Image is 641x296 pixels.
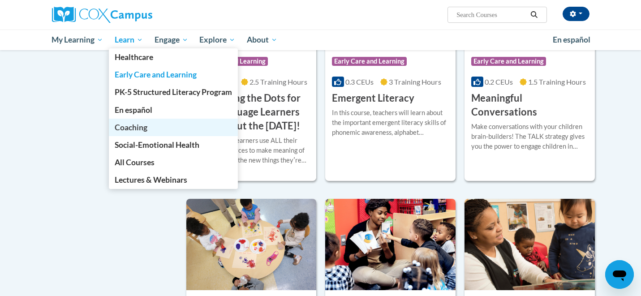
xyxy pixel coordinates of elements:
[115,70,197,79] span: Early Care and Learning
[485,77,513,86] span: 0.2 CEUs
[332,108,449,137] div: In this course, teachers will learn about the important emergent literacy skills of phonemic awar...
[109,171,238,189] a: Lectures & Webinars
[115,123,147,132] span: Coaching
[563,7,589,21] button: Account Settings
[193,91,310,133] h3: Connecting the Dots for Dual Language Learners Throughout the [DATE]!
[115,52,153,62] span: Healthcare
[155,34,188,45] span: Engage
[115,158,155,167] span: All Courses
[39,30,603,50] div: Main menu
[247,34,277,45] span: About
[605,260,634,289] iframe: Button to launch messaging window
[109,66,238,83] a: Early Care and Learning
[471,91,588,119] h3: Meaningful Conversations
[471,122,588,151] div: Make conversations with your children brain-builders! The TALK strategy gives you the power to en...
[115,34,143,45] span: Learn
[109,101,238,119] a: En español
[456,9,527,20] input: Search Courses
[109,136,238,154] a: Social-Emotional Health
[193,136,310,165] div: Dual language learners use ALL their language resources to make meaning of their world and the ne...
[389,77,441,86] span: 3 Training Hours
[471,57,546,66] span: Early Care and Learning
[115,140,199,150] span: Social-Emotional Health
[109,30,149,50] a: Learn
[250,77,307,86] span: 2.5 Training Hours
[109,83,238,101] a: PK-5 Structured Literacy Program
[199,34,235,45] span: Explore
[52,7,152,23] img: Cox Campus
[527,9,541,20] button: Search
[109,119,238,136] a: Coaching
[332,57,407,66] span: Early Care and Learning
[115,105,152,115] span: En español
[52,34,103,45] span: My Learning
[186,199,317,290] img: Course Logo
[52,7,222,23] a: Cox Campus
[332,91,414,105] h3: Emergent Literacy
[547,30,596,49] a: En español
[149,30,194,50] a: Engage
[465,199,595,290] img: Course Logo
[115,87,232,97] span: PK-5 Structured Literacy Program
[325,199,456,290] img: Course Logo
[115,175,187,184] span: Lectures & Webinars
[528,77,586,86] span: 1.5 Training Hours
[46,30,109,50] a: My Learning
[194,30,241,50] a: Explore
[241,30,283,50] a: About
[109,154,238,171] a: All Courses
[345,77,374,86] span: 0.3 CEUs
[553,35,590,44] span: En español
[109,48,238,66] a: Healthcare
